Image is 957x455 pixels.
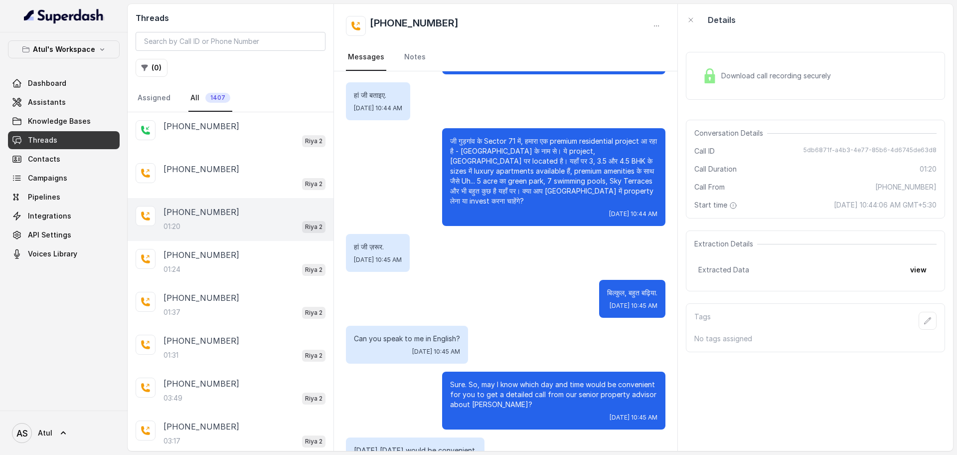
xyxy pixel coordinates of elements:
[904,261,933,279] button: view
[8,112,120,130] a: Knowledge Bases
[694,164,737,174] span: Call Duration
[28,192,60,202] span: Pipelines
[694,239,757,249] span: Extraction Details
[24,8,104,24] img: light.svg
[346,44,386,71] a: Messages
[694,146,715,156] span: Call ID
[305,136,322,146] p: Riya 2
[920,164,937,174] span: 01:20
[28,249,77,259] span: Voices Library
[8,40,120,58] button: Atul's Workspace
[163,335,239,347] p: [PHONE_NUMBER]
[694,200,739,210] span: Start time
[28,230,71,240] span: API Settings
[354,104,402,112] span: [DATE] 10:44 AM
[698,265,749,275] span: Extracted Data
[163,307,180,317] p: 01:37
[8,207,120,225] a: Integrations
[412,348,460,356] span: [DATE] 10:45 AM
[803,146,937,156] span: 5db6871f-a4b3-4e77-85b6-4d6745de63d8
[354,90,402,100] p: हां जी बताइए.
[136,59,167,77] button: (0)
[450,136,657,206] p: जी गुड़गांव के Sector 71 में, हमारा एक premium residential project आ रहा है - [GEOGRAPHIC_DATA] क...
[305,265,322,275] p: Riya 2
[305,308,322,318] p: Riya 2
[28,78,66,88] span: Dashboard
[163,393,182,403] p: 03:49
[136,12,325,24] h2: Threads
[163,163,239,175] p: [PHONE_NUMBER]
[163,120,239,132] p: [PHONE_NUMBER]
[8,131,120,149] a: Threads
[8,188,120,206] a: Pipelines
[610,414,657,422] span: [DATE] 10:45 AM
[607,288,657,298] p: बिल्कुल, बहुत बढ़िया.
[721,71,835,81] span: Download call recording securely
[163,378,239,390] p: [PHONE_NUMBER]
[136,85,325,112] nav: Tabs
[28,173,67,183] span: Campaigns
[8,74,120,92] a: Dashboard
[28,135,57,145] span: Threads
[8,419,120,447] a: Atul
[28,97,66,107] span: Assistants
[450,380,657,410] p: Sure. So, may I know which day and time would be convenient for you to get a detailed call from o...
[163,350,178,360] p: 01:31
[38,428,52,438] span: Atul
[163,249,239,261] p: [PHONE_NUMBER]
[402,44,428,71] a: Notes
[163,292,239,304] p: [PHONE_NUMBER]
[136,32,325,51] input: Search by Call ID or Phone Number
[305,351,322,361] p: Riya 2
[33,43,95,55] p: Atul's Workspace
[305,437,322,447] p: Riya 2
[188,85,232,112] a: All1407
[16,428,28,439] text: AS
[28,154,60,164] span: Contacts
[8,93,120,111] a: Assistants
[694,334,937,344] p: No tags assigned
[136,85,172,112] a: Assigned
[8,245,120,263] a: Voices Library
[163,264,180,274] p: 01:24
[305,179,322,189] p: Riya 2
[610,302,657,310] span: [DATE] 10:45 AM
[708,14,736,26] p: Details
[354,242,402,252] p: हां जी ज़रूर.
[305,394,322,404] p: Riya 2
[875,182,937,192] span: [PHONE_NUMBER]
[694,312,711,330] p: Tags
[8,169,120,187] a: Campaigns
[28,116,91,126] span: Knowledge Bases
[694,128,767,138] span: Conversation Details
[163,436,180,446] p: 03:17
[163,222,180,231] p: 01:20
[354,334,460,344] p: Can you speak to me in English?
[8,150,120,168] a: Contacts
[609,210,657,218] span: [DATE] 10:44 AM
[205,93,230,103] span: 1407
[163,206,239,218] p: [PHONE_NUMBER]
[163,421,239,433] p: [PHONE_NUMBER]
[694,182,725,192] span: Call From
[354,256,402,264] span: [DATE] 10:45 AM
[28,211,71,221] span: Integrations
[370,16,459,36] h2: [PHONE_NUMBER]
[8,226,120,244] a: API Settings
[346,44,665,71] nav: Tabs
[702,68,717,83] img: Lock Icon
[305,222,322,232] p: Riya 2
[834,200,937,210] span: [DATE] 10:44:06 AM GMT+5:30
